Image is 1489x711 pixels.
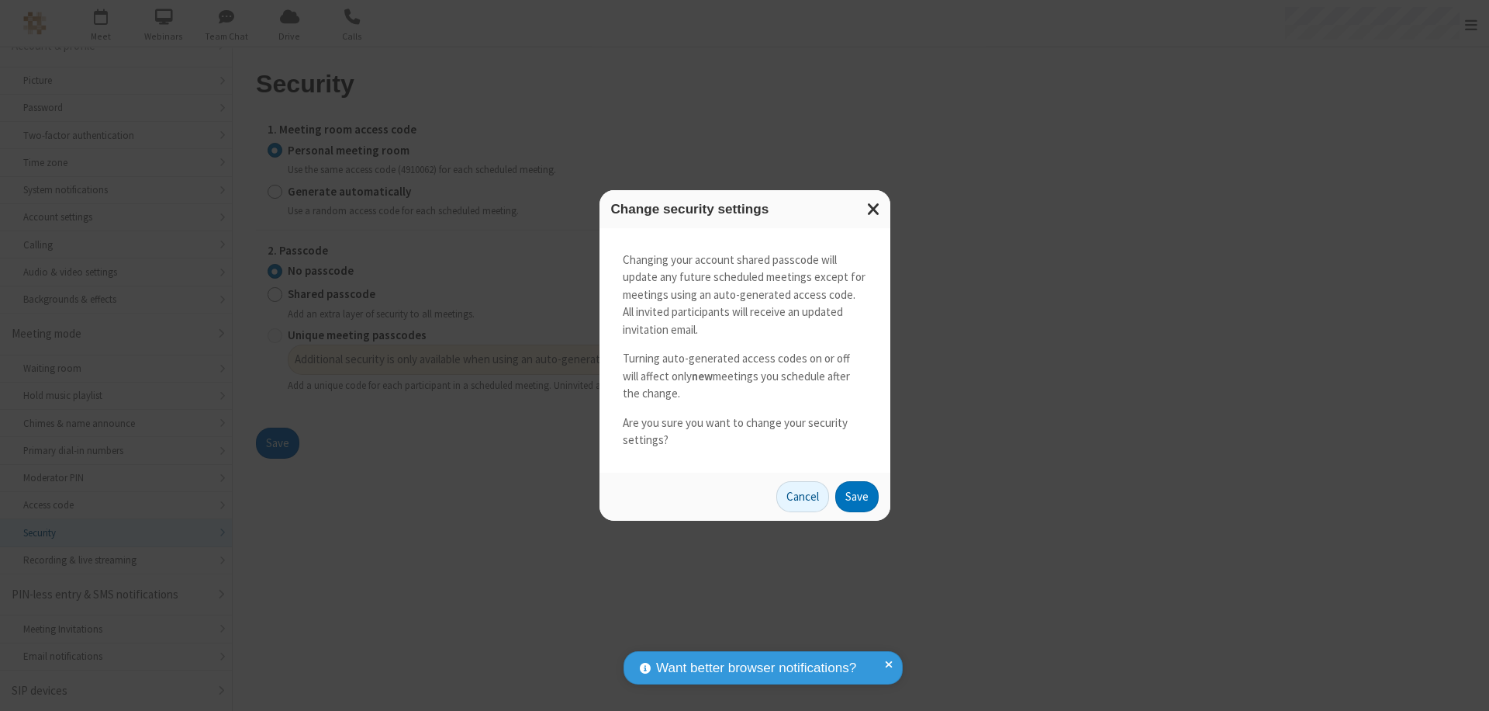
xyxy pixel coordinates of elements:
p: Turning auto-generated access codes on or off will affect only meetings you schedule after the ch... [623,350,867,403]
h3: Change security settings [611,202,879,217]
p: Changing your account shared passcode will update any future scheduled meetings except for meetin... [623,251,867,339]
button: Save [835,481,879,512]
button: Cancel [776,481,829,512]
span: Want better browser notifications? [656,658,856,678]
p: Are you sure you want to change your security settings? [623,414,867,449]
button: Close modal [858,190,890,228]
strong: new [692,369,713,383]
